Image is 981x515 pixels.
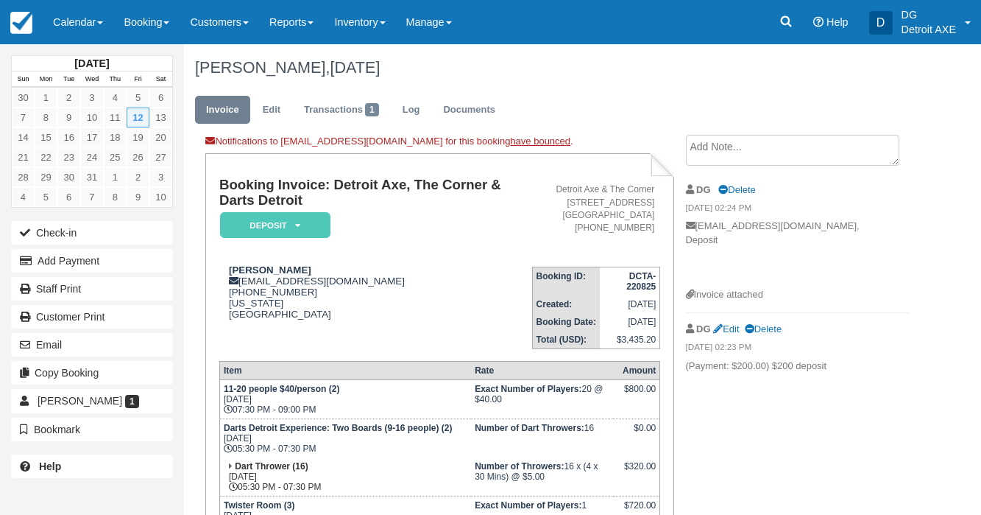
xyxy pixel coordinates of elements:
[617,461,656,483] div: $320.00
[149,167,172,187] a: 3
[195,59,909,77] h1: [PERSON_NAME],
[104,167,127,187] a: 1
[11,249,173,273] button: Add Payment
[293,96,390,125] a: Transactions1
[57,108,80,127] a: 9
[475,423,584,433] strong: Number of Dart Throwers
[224,500,294,511] strong: Twister Room (3)
[38,395,122,407] span: [PERSON_NAME]
[432,96,506,125] a: Documents
[475,461,564,472] strong: Number of Throwers
[80,187,103,207] a: 7
[35,108,57,127] a: 8
[617,384,656,406] div: $800.00
[696,323,710,334] strong: DG
[35,167,57,187] a: 29
[74,57,109,69] strong: [DATE]
[532,295,600,313] th: Created:
[330,58,380,77] span: [DATE]
[195,96,250,125] a: Invoice
[471,458,613,497] td: 16 x (4 x 30 Mins) @ $5.00
[57,167,80,187] a: 30
[613,361,660,379] th: Amount
[39,460,61,472] b: Help
[532,313,600,331] th: Booking Date:
[219,264,532,320] div: [EMAIL_ADDRESS][DOMAIN_NAME] [PHONE_NUMBER] [US_STATE] [GEOGRAPHIC_DATA]
[696,184,710,195] strong: DG
[686,360,909,374] p: (Payment: $200.00) $200 deposit
[471,379,613,418] td: 20 @ $40.00
[57,71,80,88] th: Tue
[869,11,893,35] div: D
[149,71,172,88] th: Sat
[813,17,824,27] i: Help
[127,88,149,108] a: 5
[902,7,956,22] p: DG
[229,264,311,276] strong: [PERSON_NAME]
[220,212,330,238] em: Deposit
[11,221,173,245] button: Check-in
[11,361,173,385] button: Copy Booking
[35,127,57,147] a: 15
[11,418,173,441] button: Bookmark
[127,187,149,207] a: 9
[219,211,325,239] a: Deposit
[11,277,173,301] a: Staff Print
[127,71,149,88] th: Fri
[80,147,103,167] a: 24
[219,361,471,379] th: Item
[104,147,127,167] a: 25
[600,313,660,331] td: [DATE]
[35,187,57,207] a: 5
[252,96,291,125] a: Edit
[224,384,339,394] strong: 11-20 people $40/person (2)
[80,88,103,108] a: 3
[235,461,308,472] strong: Dart Thrower (16)
[686,341,909,357] em: [DATE] 02:23 PM
[35,71,57,88] th: Mon
[219,178,532,208] h1: Booking Invoice: Detroit Axe, The Corner & Darts Detroit
[600,331,660,349] td: $3,435.20
[149,147,172,167] a: 27
[532,331,600,349] th: Total (USD):
[12,108,35,127] a: 7
[127,127,149,147] a: 19
[104,88,127,108] a: 4
[745,323,782,334] a: Delete
[57,187,80,207] a: 6
[617,423,656,445] div: $0.00
[104,127,127,147] a: 18
[12,147,35,167] a: 21
[10,12,32,34] img: checkfront-main-nav-mini-logo.png
[686,202,909,218] em: [DATE] 02:24 PM
[12,88,35,108] a: 30
[35,147,57,167] a: 22
[127,167,149,187] a: 2
[475,384,581,394] strong: Exact Number of Players
[11,305,173,329] a: Customer Print
[11,389,173,413] a: [PERSON_NAME] 1
[475,500,581,511] strong: Exact Number of Players
[80,167,103,187] a: 31
[12,71,35,88] th: Sun
[826,16,849,28] span: Help
[104,108,127,127] a: 11
[205,135,674,153] div: Notifications to [EMAIL_ADDRESS][DOMAIN_NAME] for this booking .
[600,295,660,313] td: [DATE]
[11,455,173,478] a: Help
[510,136,570,147] a: have bounced
[686,288,909,302] div: Invoice attached
[12,187,35,207] a: 4
[104,71,127,88] th: Thu
[626,271,656,292] strong: DCTA-220825
[149,108,172,127] a: 13
[12,167,35,187] a: 28
[80,108,103,127] a: 10
[365,103,379,116] span: 1
[57,88,80,108] a: 2
[12,127,35,147] a: 14
[127,147,149,167] a: 26
[125,395,139,408] span: 1
[471,361,613,379] th: Rate
[127,108,149,127] a: 12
